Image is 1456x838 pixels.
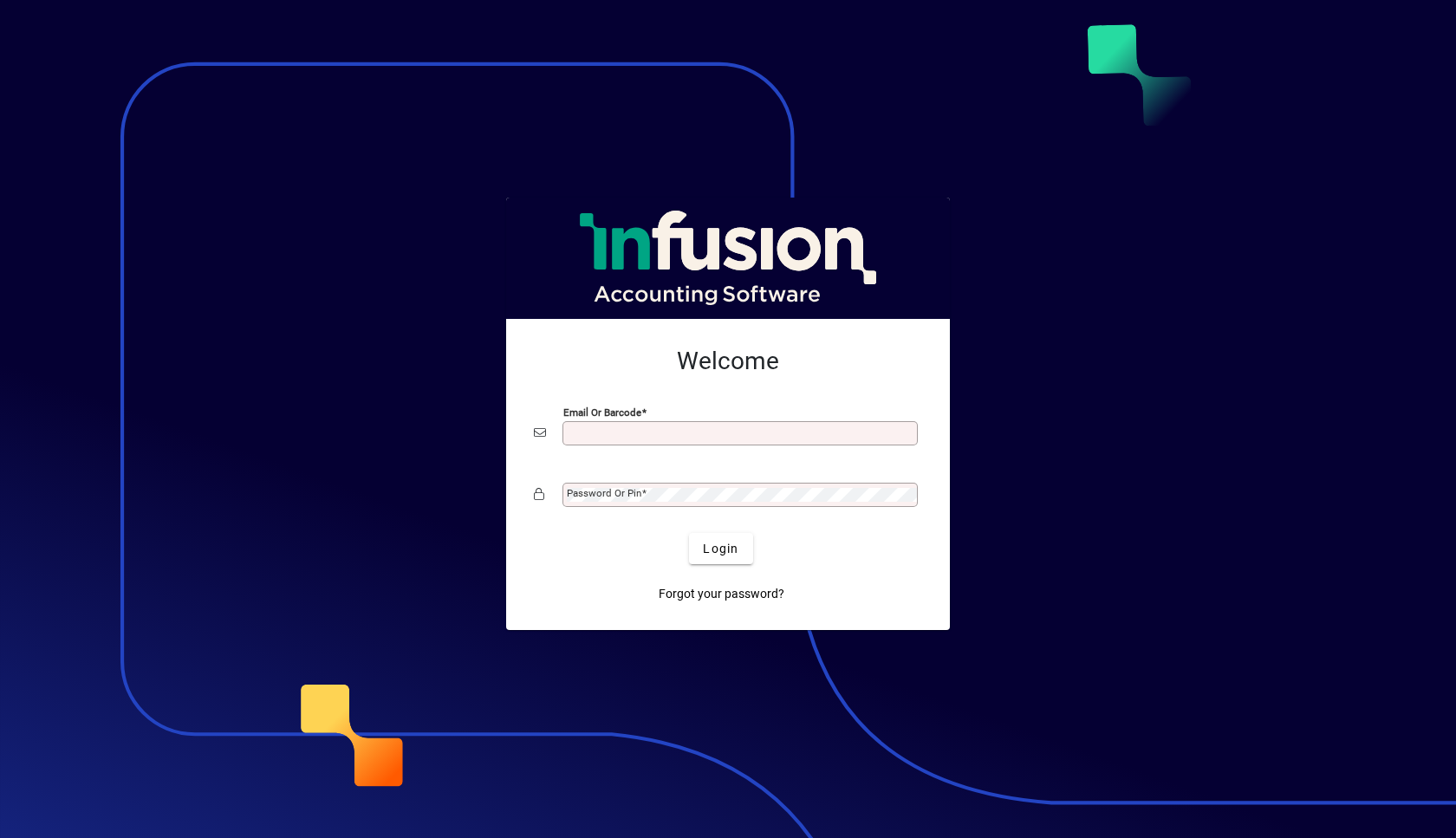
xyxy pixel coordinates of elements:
span: Login [703,540,738,558]
mat-label: Password or Pin [567,487,641,499]
span: Forgot your password? [659,585,784,603]
a: Forgot your password? [652,578,791,609]
mat-label: Email or Barcode [563,406,641,419]
h2: Welcome [534,347,922,376]
button: Login [689,533,752,564]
